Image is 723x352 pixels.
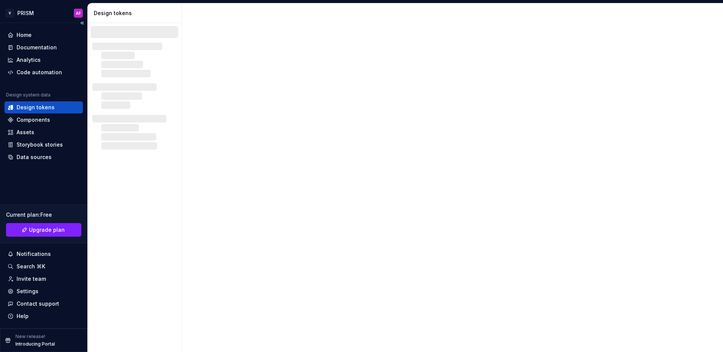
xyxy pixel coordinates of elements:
[5,114,83,126] a: Components
[17,250,51,258] div: Notifications
[6,223,81,237] a: Upgrade plan
[77,18,87,28] button: Collapse sidebar
[94,9,178,17] div: Design tokens
[5,298,83,310] button: Contact support
[5,139,83,151] a: Storybook stories
[17,263,45,270] div: Search ⌘K
[17,9,34,17] div: PRISM
[5,273,83,285] a: Invite team
[17,104,55,111] div: Design tokens
[5,66,83,78] a: Code automation
[5,126,83,138] a: Assets
[5,151,83,163] a: Data sources
[15,341,55,347] p: Introducing Portal
[17,69,62,76] div: Code automation
[17,312,29,320] div: Help
[17,288,38,295] div: Settings
[5,9,14,18] div: V
[17,141,63,148] div: Storybook stories
[5,248,83,260] button: Notifications
[6,92,50,98] div: Design system data
[17,153,52,161] div: Data sources
[76,10,81,16] div: AF
[29,226,65,234] span: Upgrade plan
[17,129,34,136] div: Assets
[2,5,86,21] button: VPRISMAF
[5,260,83,272] button: Search ⌘K
[5,29,83,41] a: Home
[17,116,50,124] div: Components
[5,54,83,66] a: Analytics
[15,334,45,340] p: New release!
[17,275,46,283] div: Invite team
[17,44,57,51] div: Documentation
[17,300,59,308] div: Contact support
[5,101,83,113] a: Design tokens
[5,41,83,54] a: Documentation
[17,31,32,39] div: Home
[5,285,83,297] a: Settings
[5,310,83,322] button: Help
[6,211,81,219] div: Current plan : Free
[17,56,41,64] div: Analytics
